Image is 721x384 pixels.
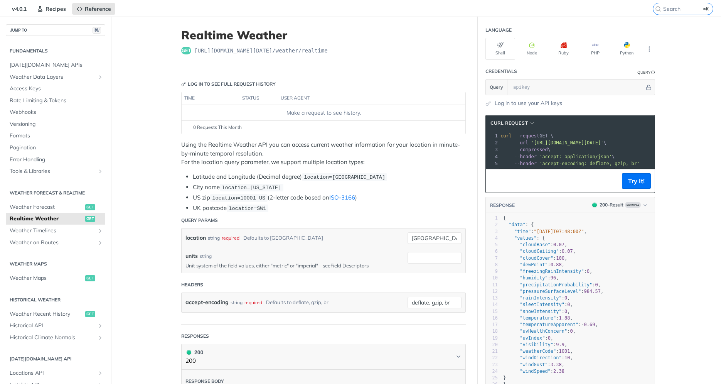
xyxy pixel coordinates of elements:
[181,333,209,340] div: Responses
[584,289,601,294] span: 984.57
[503,289,603,294] span: : ,
[520,328,567,334] span: "uvHealthConcern"
[588,201,651,209] button: 200200-ResultExample
[6,355,105,362] h2: [DATE][DOMAIN_NAME] API
[486,248,498,255] div: 6
[486,153,499,160] div: 4
[239,92,278,105] th: status
[503,235,545,241] span: : {
[514,235,537,241] span: "values"
[490,120,528,127] span: cURL Request
[503,215,506,221] span: {
[514,140,528,145] span: --url
[97,168,103,174] button: Show subpages for Tools & Libraries
[622,173,651,189] button: Try It!
[6,154,105,166] a: Error Handling
[503,229,587,234] span: : ,
[10,274,83,282] span: Weather Maps
[503,302,573,307] span: : ,
[503,369,564,374] span: :
[517,38,547,60] button: Node
[570,328,573,334] span: 0
[503,295,570,301] span: : ,
[548,335,551,341] span: 0
[6,118,105,130] a: Versioning
[514,229,531,234] span: "time"
[500,140,606,145] span: \
[185,297,229,308] label: accept-encoding
[266,297,328,308] div: Defaults to deflate, gzip, br
[6,107,105,118] a: Webhooks
[553,242,564,247] span: 0.07
[486,328,498,335] div: 18
[514,133,539,139] span: --request
[6,201,105,213] a: Weather Forecastget
[503,269,592,274] span: : ,
[6,308,105,320] a: Weather Recent Historyget
[182,92,239,105] th: time
[520,295,561,301] span: "rainIntensity"
[490,84,503,91] span: Query
[185,232,206,244] label: location
[514,147,548,152] span: --compressed
[6,24,105,36] button: JUMP TO⌘/
[534,229,584,234] span: "[DATE]T07:48:00Z"
[222,185,281,191] span: location=[US_STATE]
[503,375,506,381] span: }
[701,5,711,13] kbd: ⌘K
[500,147,551,152] span: \
[503,255,567,261] span: : ,
[503,362,564,367] span: : ,
[520,289,581,294] span: "pressureSurfaceLevel"
[10,61,103,69] span: [DATE][DOMAIN_NAME] APIs
[520,255,553,261] span: "cloudCover"
[486,321,498,328] div: 17
[486,275,498,281] div: 10
[520,335,545,341] span: "uvIndex"
[72,3,115,15] a: Reference
[212,195,265,201] span: location=10001 US
[600,201,623,208] div: 200 - Result
[222,232,239,244] div: required
[6,320,105,332] a: Historical APIShow subpages for Historical API
[97,240,103,246] button: Show subpages for Weather on Routes
[503,282,601,288] span: : ,
[181,28,466,42] h1: Realtime Weather
[185,262,396,269] p: Unit system of the field values, either "metric" or "imperial" - see
[485,38,515,60] button: Shell
[244,297,262,308] div: required
[10,215,83,223] span: Realtime Weather
[10,203,83,211] span: Weather Forecast
[486,375,498,381] div: 25
[559,315,570,321] span: 1.88
[181,82,186,86] svg: Key
[486,342,498,348] div: 20
[231,297,243,308] div: string
[503,335,553,341] span: : ,
[200,253,212,260] div: string
[486,355,498,361] div: 22
[10,108,103,116] span: Webhooks
[193,173,466,181] li: Latitude and Longitude (Decimal degree)
[520,282,592,288] span: "precipitationProbability"
[556,255,564,261] span: 100
[500,154,615,159] span: \
[567,302,570,307] span: 0
[520,275,547,281] span: "humidity"
[486,222,498,228] div: 2
[520,242,550,247] span: "cloudBase"
[520,362,547,367] span: "windGust"
[10,334,95,342] span: Historical Climate Normals
[490,175,500,187] button: Copy to clipboard
[6,59,105,71] a: [DATE][DOMAIN_NAME] APIs
[503,222,534,227] span: : {
[181,47,191,54] span: get
[644,43,655,55] button: More Languages
[6,47,105,54] h2: Fundamentals
[486,242,498,248] div: 5
[625,202,641,208] span: Example
[304,174,385,180] span: location=[GEOGRAPHIC_DATA]
[520,269,584,274] span: "freezingRainIntensity"
[612,38,642,60] button: Python
[503,275,559,281] span: : ,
